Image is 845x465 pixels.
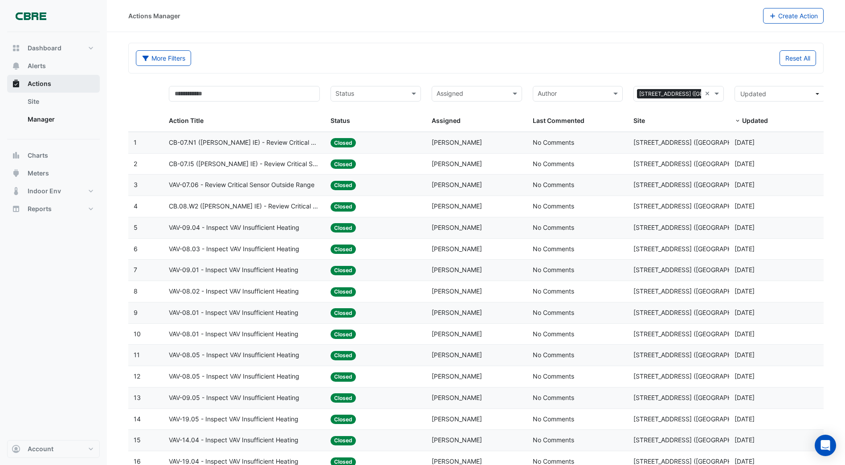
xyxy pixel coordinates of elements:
[633,415,760,423] span: [STREET_ADDRESS] ([GEOGRAPHIC_DATA])
[134,245,138,253] span: 6
[763,8,824,24] button: Create Action
[735,287,755,295] span: 2025-09-02T08:45:48.145
[633,372,760,380] span: [STREET_ADDRESS] ([GEOGRAPHIC_DATA])
[331,138,356,147] span: Closed
[7,200,100,218] button: Reports
[432,394,482,401] span: [PERSON_NAME]
[134,309,138,316] span: 9
[134,330,141,338] span: 10
[432,436,482,444] span: [PERSON_NAME]
[432,160,482,167] span: [PERSON_NAME]
[633,202,760,210] span: [STREET_ADDRESS] ([GEOGRAPHIC_DATA])
[12,187,20,196] app-icon: Indoor Env
[7,75,100,93] button: Actions
[11,7,51,25] img: Company Logo
[331,393,356,403] span: Closed
[12,44,20,53] app-icon: Dashboard
[134,266,137,273] span: 7
[169,286,299,297] span: VAV-08.02 - Inspect VAV Insufficient Heating
[169,393,299,403] span: VAV-09.05 - Inspect VAV Insufficient Heating
[28,151,48,160] span: Charts
[533,160,574,167] span: No Comments
[432,224,482,231] span: [PERSON_NAME]
[331,223,356,232] span: Closed
[633,351,760,359] span: [STREET_ADDRESS] ([GEOGRAPHIC_DATA])
[533,309,574,316] span: No Comments
[533,202,574,210] span: No Comments
[7,147,100,164] button: Charts
[134,202,138,210] span: 4
[735,139,755,146] span: 2025-09-02T08:47:36.321
[735,86,825,102] button: Updated
[533,394,574,401] span: No Comments
[735,181,755,188] span: 2025-09-02T08:47:14.489
[28,187,61,196] span: Indoor Env
[331,266,356,275] span: Closed
[20,93,100,110] a: Site
[169,308,298,318] span: VAV-08.01 - Inspect VAV Insufficient Heating
[735,266,755,273] span: 2025-09-02T08:46:15.959
[432,372,482,380] span: [PERSON_NAME]
[331,436,356,445] span: Closed
[28,169,49,178] span: Meters
[28,445,53,453] span: Account
[134,160,137,167] span: 2
[432,330,482,338] span: [PERSON_NAME]
[12,79,20,88] app-icon: Actions
[432,139,482,146] span: [PERSON_NAME]
[12,151,20,160] app-icon: Charts
[533,330,574,338] span: No Comments
[331,287,356,297] span: Closed
[533,224,574,231] span: No Comments
[7,440,100,458] button: Account
[331,245,356,254] span: Closed
[169,117,204,124] span: Action Title
[169,371,299,382] span: VAV-08.05 - Inspect VAV Insufficient Heating
[134,436,141,444] span: 15
[169,138,320,148] span: CB-07.N1 ([PERSON_NAME] IE) - Review Critical Sensor Outside Range
[735,394,755,401] span: 2025-09-02T08:44:59.830
[331,159,356,169] span: Closed
[742,117,768,124] span: Updated
[169,329,298,339] span: VAV-08.01 - Inspect VAV Insufficient Heating
[169,201,320,212] span: CB.08.W2 ([PERSON_NAME] IE) - Review Critical Sensor Outside Range
[780,50,816,66] button: Reset All
[705,89,712,99] span: Clear
[134,372,140,380] span: 12
[815,435,836,456] div: Open Intercom Messenger
[12,204,20,213] app-icon: Reports
[169,414,298,424] span: VAV-19.05 - Inspect VAV Insufficient Heating
[12,61,20,70] app-icon: Alerts
[432,415,482,423] span: [PERSON_NAME]
[7,182,100,200] button: Indoor Env
[633,160,760,167] span: [STREET_ADDRESS] ([GEOGRAPHIC_DATA])
[134,394,141,401] span: 13
[7,39,100,57] button: Dashboard
[533,266,574,273] span: No Comments
[735,202,755,210] span: 2025-09-02T08:46:54.264
[740,90,766,98] span: Updated
[633,436,760,444] span: [STREET_ADDRESS] ([GEOGRAPHIC_DATA])
[331,181,356,190] span: Closed
[735,372,755,380] span: 2025-09-02T08:45:18.309
[633,309,760,316] span: [STREET_ADDRESS] ([GEOGRAPHIC_DATA])
[533,181,574,188] span: No Comments
[633,287,760,295] span: [STREET_ADDRESS] ([GEOGRAPHIC_DATA])
[633,266,760,273] span: [STREET_ADDRESS] ([GEOGRAPHIC_DATA])
[134,415,141,423] span: 14
[533,436,574,444] span: No Comments
[20,110,100,128] a: Manager
[432,202,482,210] span: [PERSON_NAME]
[633,245,760,253] span: [STREET_ADDRESS] ([GEOGRAPHIC_DATA])
[533,287,574,295] span: No Comments
[533,351,574,359] span: No Comments
[432,266,482,273] span: [PERSON_NAME]
[331,330,356,339] span: Closed
[331,202,356,212] span: Closed
[28,79,51,88] span: Actions
[432,117,461,124] span: Assigned
[134,351,140,359] span: 11
[633,139,760,146] span: [STREET_ADDRESS] ([GEOGRAPHIC_DATA])
[637,89,753,99] span: [STREET_ADDRESS] ([GEOGRAPHIC_DATA])
[633,224,760,231] span: [STREET_ADDRESS] ([GEOGRAPHIC_DATA])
